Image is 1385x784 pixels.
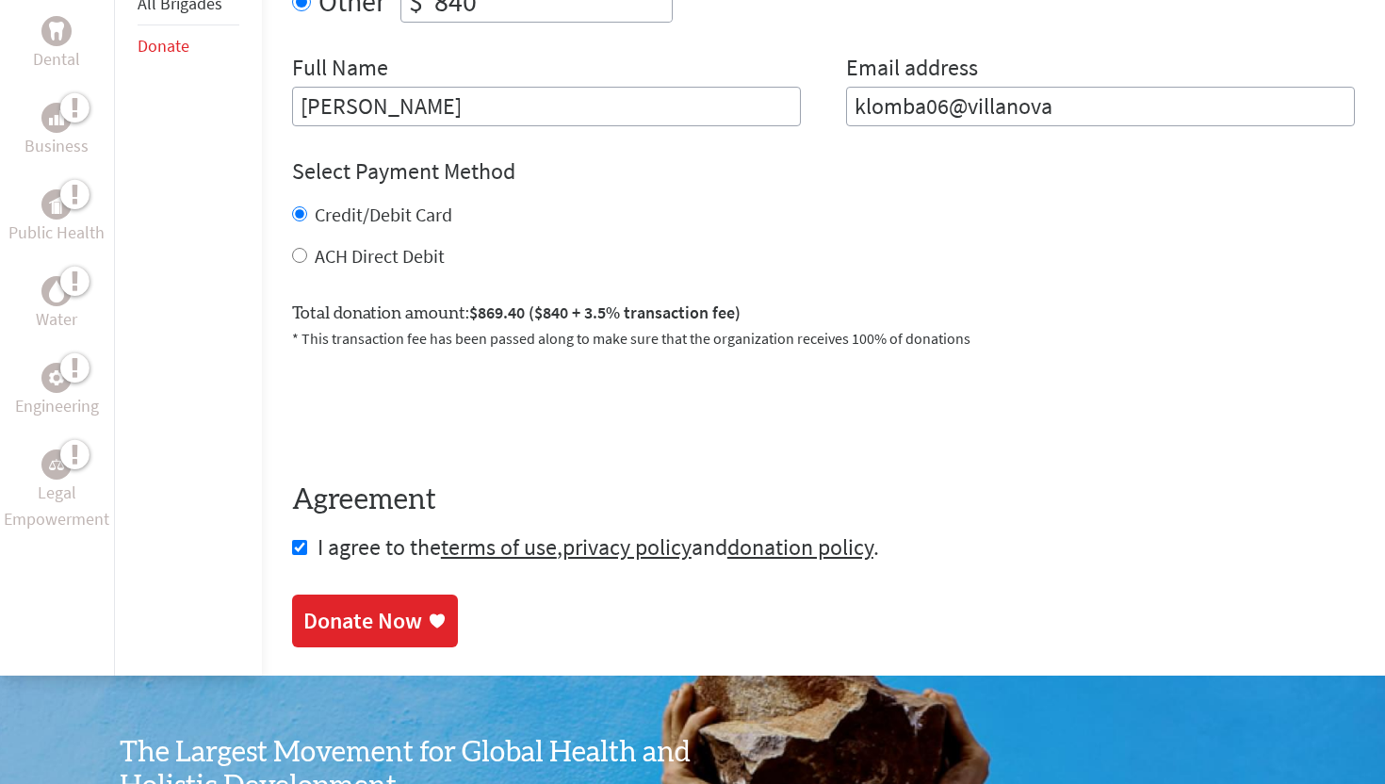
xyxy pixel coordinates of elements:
[49,459,64,470] img: Legal Empowerment
[49,110,64,125] img: Business
[49,23,64,41] img: Dental
[292,327,1355,350] p: * This transaction fee has been passed along to make sure that the organization receives 100% of ...
[49,370,64,385] img: Engineering
[36,276,77,333] a: WaterWater
[846,87,1355,126] input: Your Email
[41,449,72,480] div: Legal Empowerment
[138,25,239,67] li: Donate
[41,363,72,393] div: Engineering
[15,363,99,419] a: EngineeringEngineering
[441,532,557,562] a: terms of use
[4,480,110,532] p: Legal Empowerment
[292,87,801,126] input: Enter Full Name
[292,483,1355,517] h4: Agreement
[846,53,978,87] label: Email address
[562,532,692,562] a: privacy policy
[315,244,445,268] label: ACH Direct Debit
[8,189,105,246] a: Public HealthPublic Health
[292,300,741,327] label: Total donation amount:
[24,103,89,159] a: BusinessBusiness
[33,16,80,73] a: DentalDental
[15,393,99,419] p: Engineering
[292,53,388,87] label: Full Name
[8,220,105,246] p: Public Health
[292,595,458,647] a: Donate Now
[292,372,578,446] iframe: reCAPTCHA
[138,35,189,57] a: Donate
[41,276,72,306] div: Water
[24,133,89,159] p: Business
[315,203,452,226] label: Credit/Debit Card
[303,606,422,636] div: Donate Now
[41,189,72,220] div: Public Health
[41,103,72,133] div: Business
[36,306,77,333] p: Water
[727,532,873,562] a: donation policy
[41,16,72,46] div: Dental
[469,302,741,323] span: $869.40 ($840 + 3.5% transaction fee)
[4,449,110,532] a: Legal EmpowermentLegal Empowerment
[33,46,80,73] p: Dental
[318,532,879,562] span: I agree to the , and .
[49,195,64,214] img: Public Health
[292,156,1355,187] h4: Select Payment Method
[49,281,64,302] img: Water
